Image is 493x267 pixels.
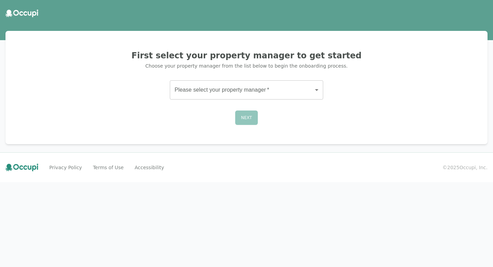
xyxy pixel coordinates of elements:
[135,164,164,171] a: Accessibility
[14,62,479,69] p: Choose your property manager from the list below to begin the onboarding process.
[93,164,124,171] a: Terms of Use
[14,50,479,61] h2: First select your property manager to get started
[442,164,488,171] small: © 2025 Occupi, Inc.
[49,164,82,171] a: Privacy Policy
